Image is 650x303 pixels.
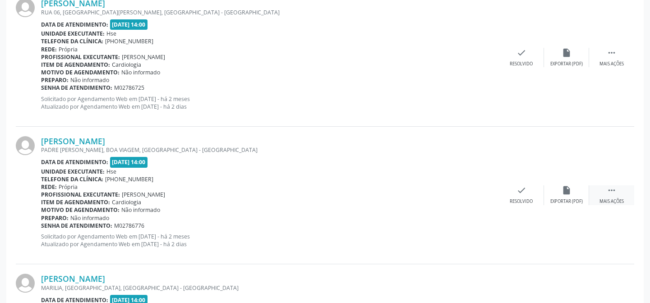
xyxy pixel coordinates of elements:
b: Motivo de agendamento: [41,206,120,214]
div: RUA 06, [GEOGRAPHIC_DATA][PERSON_NAME], [GEOGRAPHIC_DATA] - [GEOGRAPHIC_DATA] [41,9,499,16]
i: check [516,48,526,58]
span: Própria [59,46,78,53]
span: Cardiologia [112,198,141,206]
span: Não informado [70,214,109,222]
div: Resolvido [510,198,533,205]
a: [PERSON_NAME] [41,136,105,146]
b: Telefone da clínica: [41,175,103,183]
span: M02786725 [114,84,144,92]
div: Resolvido [510,61,533,67]
span: Cardiologia [112,61,141,69]
b: Profissional executante: [41,191,120,198]
b: Preparo: [41,214,69,222]
span: Não informado [121,206,160,214]
div: Mais ações [599,61,624,67]
i:  [607,185,617,195]
span: Não informado [70,76,109,84]
span: Não informado [121,69,160,76]
div: PADRE [PERSON_NAME], BOA VIAGEM, [GEOGRAPHIC_DATA] - [GEOGRAPHIC_DATA] [41,146,499,154]
b: Profissional executante: [41,53,120,61]
span: [PERSON_NAME] [122,191,165,198]
b: Rede: [41,46,57,53]
span: Hse [106,168,116,175]
div: Mais ações [599,198,624,205]
b: Unidade executante: [41,30,105,37]
span: Própria [59,183,78,191]
b: Senha de atendimento: [41,84,112,92]
b: Data de atendimento: [41,21,108,28]
b: Item de agendamento: [41,61,110,69]
i: insert_drive_file [562,185,572,195]
span: [DATE] 14:00 [110,19,148,30]
b: Telefone da clínica: [41,37,103,45]
b: Preparo: [41,76,69,84]
a: [PERSON_NAME] [41,274,105,284]
span: [DATE] 14:00 [110,157,148,167]
div: MARILIA, [GEOGRAPHIC_DATA], [GEOGRAPHIC_DATA] - [GEOGRAPHIC_DATA] [41,284,499,292]
i: check [516,185,526,195]
span: [PHONE_NUMBER] [105,175,153,183]
b: Senha de atendimento: [41,222,112,230]
i:  [607,48,617,58]
b: Data de atendimento: [41,158,108,166]
span: [PHONE_NUMBER] [105,37,153,45]
img: img [16,274,35,293]
b: Rede: [41,183,57,191]
i: insert_drive_file [562,48,572,58]
b: Motivo de agendamento: [41,69,120,76]
b: Unidade executante: [41,168,105,175]
span: Hse [106,30,116,37]
b: Item de agendamento: [41,198,110,206]
img: img [16,136,35,155]
div: Exportar (PDF) [550,61,583,67]
p: Solicitado por Agendamento Web em [DATE] - há 2 meses Atualizado por Agendamento Web em [DATE] - ... [41,233,499,248]
span: M02786776 [114,222,144,230]
div: Exportar (PDF) [550,198,583,205]
p: Solicitado por Agendamento Web em [DATE] - há 2 meses Atualizado por Agendamento Web em [DATE] - ... [41,95,499,110]
span: [PERSON_NAME] [122,53,165,61]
